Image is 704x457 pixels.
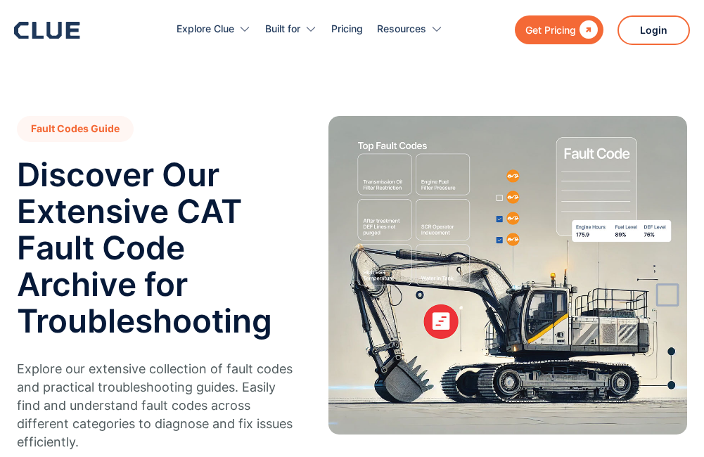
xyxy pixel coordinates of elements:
[17,156,293,339] h2: Discover Our Extensive CAT Fault Code Archive for Troubleshooting
[525,21,576,39] div: Get Pricing
[177,7,251,51] div: Explore Clue
[515,15,603,44] a: Get Pricing
[265,7,300,51] div: Built for
[617,15,690,45] a: Login
[328,116,687,435] img: hero image for caterpillar fault codes
[17,360,293,451] p: Explore our extensive collection of fault codes and practical troubleshooting guides. Easily find...
[576,21,598,39] div: 
[377,7,443,51] div: Resources
[265,7,317,51] div: Built for
[17,116,134,142] h1: Fault Codes Guide
[177,7,234,51] div: Explore Clue
[377,7,426,51] div: Resources
[331,7,363,51] a: Pricing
